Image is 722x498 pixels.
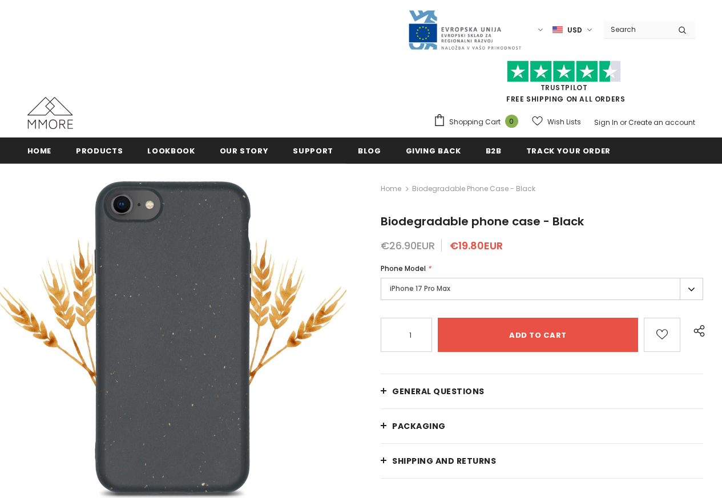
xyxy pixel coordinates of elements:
[27,145,52,156] span: Home
[505,115,518,128] span: 0
[76,145,123,156] span: Products
[381,278,703,300] label: iPhone 17 Pro Max
[381,444,703,478] a: Shipping and returns
[541,83,588,92] a: Trustpilot
[392,420,446,432] span: PACKAGING
[293,137,333,163] a: support
[27,137,52,163] a: Home
[220,145,269,156] span: Our Story
[486,145,502,156] span: B2B
[449,116,501,128] span: Shopping Cart
[507,60,621,83] img: Trust Pilot Stars
[438,318,638,352] input: Add to cart
[408,9,522,51] img: Javni Razpis
[406,137,461,163] a: Giving back
[412,182,535,196] span: Biodegradable phone case - Black
[220,137,269,163] a: Our Story
[552,25,563,35] img: USD
[381,182,401,196] a: Home
[392,455,496,467] span: Shipping and returns
[381,264,426,273] span: Phone Model
[76,137,123,163] a: Products
[147,145,195,156] span: Lookbook
[27,97,73,129] img: MMORE Cases
[381,409,703,443] a: PACKAGING
[604,21,669,38] input: Search Site
[526,145,611,156] span: Track your order
[381,213,584,229] span: Biodegradable phone case - Black
[293,145,333,156] span: support
[147,137,195,163] a: Lookbook
[433,114,524,131] a: Shopping Cart 0
[358,137,381,163] a: Blog
[547,116,581,128] span: Wish Lists
[408,25,522,34] a: Javni Razpis
[532,112,581,132] a: Wish Lists
[433,66,695,104] span: FREE SHIPPING ON ALL ORDERS
[526,137,611,163] a: Track your order
[628,118,695,127] a: Create an account
[392,386,485,397] span: General Questions
[620,118,627,127] span: or
[594,118,618,127] a: Sign In
[486,137,502,163] a: B2B
[358,145,381,156] span: Blog
[381,374,703,408] a: General Questions
[567,25,582,36] span: USD
[381,238,435,253] span: €26.90EUR
[450,238,503,253] span: €19.80EUR
[406,145,461,156] span: Giving back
